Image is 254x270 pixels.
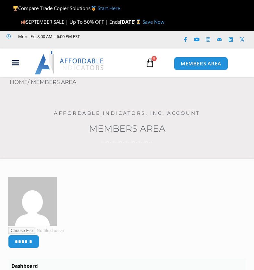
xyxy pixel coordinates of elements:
strong: [DATE] [120,19,142,25]
iframe: Customer reviews powered by Trustpilot [6,40,104,47]
a: Save Now [142,19,164,25]
a: Home [10,79,28,85]
img: LogoAI | Affordable Indicators – NinjaTrader [35,51,104,74]
a: Start Here [98,5,120,11]
span: 0 [151,56,157,61]
img: 🍂 [21,20,26,24]
span: Mon - Fri: 8:00 AM – 6:00 PM EST [17,33,80,40]
div: Menu Toggle [3,57,28,69]
a: Affordable Indicators, Inc. Account [54,110,200,116]
span: Compare Trade Copier Solutions [13,5,120,11]
a: 0 [136,53,164,72]
span: SEPTEMBER SALE | Up To 50% OFF | Ends [20,19,120,25]
nav: Breadcrumb [10,77,254,88]
img: 🥇 [91,6,96,11]
a: Members Area [89,123,165,134]
span: MEMBERS AREA [181,61,221,66]
img: 🏆 [13,6,18,11]
img: ⌛ [136,20,141,24]
a: MEMBERS AREA [174,57,228,70]
img: 815c5de1d46b48becda446b46e76df2407e42158ee077b2bbbffb4035cdd3eb3 [8,177,57,226]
